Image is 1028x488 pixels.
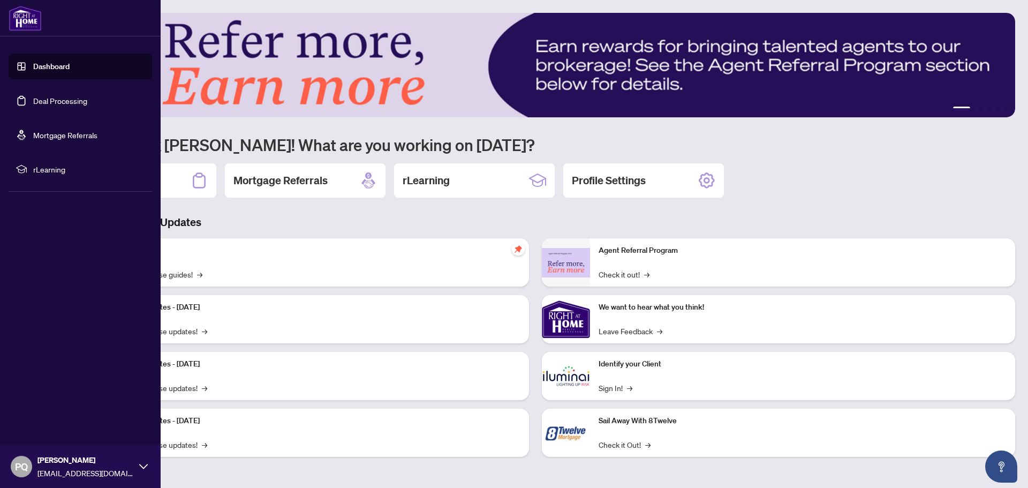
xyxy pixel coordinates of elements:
span: rLearning [33,163,145,175]
img: Sail Away With 8Twelve [542,409,590,457]
p: Self-Help [112,245,520,257]
a: Check it out!→ [599,268,649,280]
button: Open asap [985,451,1017,483]
span: → [657,325,662,337]
span: pushpin [512,243,525,256]
a: Leave Feedback→ [599,325,662,337]
a: Check it Out!→ [599,439,651,451]
span: → [645,439,651,451]
h3: Brokerage & Industry Updates [56,215,1015,230]
span: PQ [15,459,28,474]
img: Agent Referral Program [542,248,590,277]
a: Sign In!→ [599,382,632,394]
a: Dashboard [33,62,70,71]
a: Mortgage Referrals [33,130,97,140]
h2: Profile Settings [572,173,646,188]
span: [PERSON_NAME] [37,454,134,466]
p: We want to hear what you think! [599,302,1007,313]
button: 3 [983,107,987,111]
img: We want to hear what you think! [542,295,590,343]
button: 2 [974,107,979,111]
a: Deal Processing [33,96,87,106]
span: → [202,439,207,451]
h2: rLearning [403,173,450,188]
h1: Welcome back [PERSON_NAME]! What are you working on [DATE]? [56,134,1015,155]
p: Identify your Client [599,358,1007,370]
img: Slide 0 [56,13,1015,117]
p: Platform Updates - [DATE] [112,358,520,370]
span: → [197,268,202,280]
span: → [202,325,207,337]
img: Identify your Client [542,352,590,400]
button: 1 [953,107,970,111]
span: → [627,382,632,394]
img: logo [9,5,42,31]
span: → [644,268,649,280]
p: Sail Away With 8Twelve [599,415,1007,427]
p: Platform Updates - [DATE] [112,302,520,313]
p: Agent Referral Program [599,245,1007,257]
h2: Mortgage Referrals [233,173,328,188]
span: [EMAIL_ADDRESS][DOMAIN_NAME] [37,467,134,479]
p: Platform Updates - [DATE] [112,415,520,427]
button: 5 [1000,107,1004,111]
button: 4 [992,107,996,111]
span: → [202,382,207,394]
